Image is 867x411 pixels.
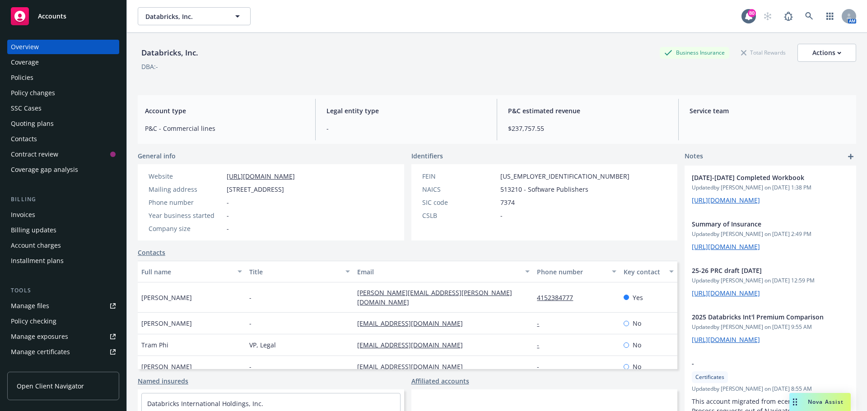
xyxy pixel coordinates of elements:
[685,212,856,259] div: Summary of InsuranceUpdatedby [PERSON_NAME] on [DATE] 2:49 PM[URL][DOMAIN_NAME]
[797,44,856,62] button: Actions
[11,55,39,69] div: Coverage
[789,393,851,411] button: Nova Assist
[326,106,486,115] span: Legal entity type
[500,185,588,194] span: 513210 - Software Publishers
[7,195,119,204] div: Billing
[357,267,520,277] div: Email
[11,299,49,313] div: Manage files
[500,198,515,207] span: 7374
[411,151,443,161] span: Identifiers
[692,184,849,192] span: Updated by [PERSON_NAME] on [DATE] 1:38 PM
[692,277,849,285] span: Updated by [PERSON_NAME] on [DATE] 12:59 PM
[11,329,68,344] div: Manage exposures
[145,106,304,115] span: Account type
[633,319,641,328] span: No
[326,124,486,133] span: -
[357,362,470,371] a: [EMAIL_ADDRESS][DOMAIN_NAME]
[685,259,856,305] div: 25-26 PRC draft [DATE]Updatedby [PERSON_NAME] on [DATE] 12:59 PM[URL][DOMAIN_NAME]
[227,224,229,233] span: -
[692,196,760,204] a: [URL][DOMAIN_NAME]
[7,360,119,374] a: Manage claims
[145,12,224,21] span: Databricks, Inc.
[808,398,844,406] span: Nova Assist
[692,219,825,229] span: Summary of Insurance
[537,362,546,371] a: -
[422,171,497,181] div: FEIN
[736,47,790,58] div: Total Rewards
[422,211,497,220] div: CSLB
[692,312,825,322] span: 2025 Databricks Int'l Premium Comparison
[249,319,252,328] span: -
[800,7,818,25] a: Search
[692,266,825,275] span: 25-26 PRC draft [DATE]
[624,267,664,277] div: Key contact
[633,362,641,371] span: No
[812,44,841,61] div: Actions
[11,116,54,131] div: Quoting plans
[537,293,580,302] a: 4152384777
[11,40,39,54] div: Overview
[11,223,56,237] div: Billing updates
[533,261,620,282] button: Phone number
[845,151,856,162] a: add
[685,151,703,162] span: Notes
[620,261,677,282] button: Key contact
[692,173,825,182] span: [DATE]-[DATE] Completed Workbook
[660,47,729,58] div: Business Insurance
[11,345,70,359] div: Manage certificates
[7,329,119,344] a: Manage exposures
[692,230,849,238] span: Updated by [PERSON_NAME] on [DATE] 2:49 PM
[422,198,497,207] div: SIC code
[138,47,202,59] div: Databricks, Inc.
[537,267,606,277] div: Phone number
[7,4,119,29] a: Accounts
[11,147,58,162] div: Contract review
[537,319,546,328] a: -
[789,393,801,411] div: Drag to move
[11,101,42,115] div: SSC Cases
[500,171,629,181] span: [US_EMPLOYER_IDENTIFICATION_NUMBER]
[149,185,223,194] div: Mailing address
[138,151,176,161] span: General info
[7,299,119,313] a: Manage files
[249,293,252,302] span: -
[7,116,119,131] a: Quoting plans
[422,185,497,194] div: NAICS
[7,55,119,69] a: Coverage
[692,335,760,344] a: [URL][DOMAIN_NAME]
[138,376,188,386] a: Named insureds
[7,254,119,268] a: Installment plans
[357,288,512,306] a: [PERSON_NAME][EMAIL_ADDRESS][PERSON_NAME][DOMAIN_NAME]
[692,242,760,251] a: [URL][DOMAIN_NAME]
[695,373,724,381] span: Certificates
[692,385,849,393] span: Updated by [PERSON_NAME] on [DATE] 8:55 AM
[7,147,119,162] a: Contract review
[149,198,223,207] div: Phone number
[246,261,354,282] button: Title
[141,62,158,71] div: DBA: -
[685,305,856,351] div: 2025 Databricks Int'l Premium ComparisonUpdatedby [PERSON_NAME] on [DATE] 9:55 AM[URL][DOMAIN_NAME]
[11,86,55,100] div: Policy changes
[779,7,797,25] a: Report a Bug
[508,106,667,115] span: P&C estimated revenue
[227,211,229,220] span: -
[508,124,667,133] span: $237,757.55
[141,340,168,350] span: Tram Phi
[11,70,33,85] div: Policies
[249,362,252,371] span: -
[633,340,641,350] span: No
[11,162,78,177] div: Coverage gap analysis
[7,162,119,177] a: Coverage gap analysis
[411,376,469,386] a: Affiliated accounts
[17,381,84,391] span: Open Client Navigator
[11,238,61,253] div: Account charges
[249,340,276,350] span: VP, Legal
[692,323,849,331] span: Updated by [PERSON_NAME] on [DATE] 9:55 AM
[7,86,119,100] a: Policy changes
[7,345,119,359] a: Manage certificates
[748,9,756,17] div: 80
[11,314,56,328] div: Policy checking
[7,70,119,85] a: Policies
[692,359,825,368] span: -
